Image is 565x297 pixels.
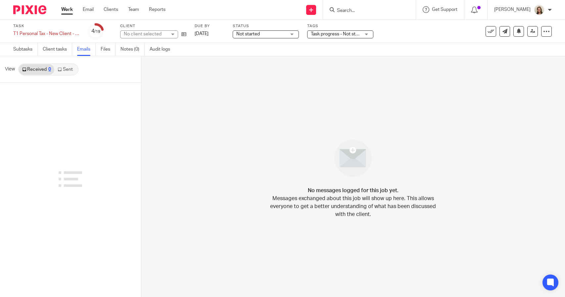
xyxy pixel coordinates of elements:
span: Task progress - Not started + 1 [311,32,374,36]
a: Emails [77,43,96,56]
label: Client [120,23,186,29]
a: Received0 [19,64,54,75]
p: [PERSON_NAME] [494,6,531,13]
a: Email [83,6,94,13]
label: Task [13,23,79,29]
a: Work [61,6,73,13]
a: Sent [54,64,77,75]
a: Notes (0) [120,43,145,56]
img: Pixie [13,5,46,14]
h4: No messages logged for this job yet. [308,187,399,194]
a: Files [101,43,116,56]
label: Due by [195,23,224,29]
a: Team [128,6,139,13]
p: Messages exchanged about this job will show up here. This allows everyone to get a better underst... [265,194,441,218]
a: Subtasks [13,43,38,56]
span: Not started [236,32,260,36]
span: View [5,66,15,73]
a: Clients [104,6,118,13]
div: 4 [91,27,100,35]
small: /19 [94,30,100,33]
span: Get Support [432,7,457,12]
a: Client tasks [43,43,72,56]
a: Audit logs [150,43,175,56]
div: 0 [48,67,51,72]
div: T1 Personal Tax - New Client - 2021 [13,30,79,37]
span: [DATE] [195,31,209,36]
div: No client selected [124,31,167,37]
img: Morgan.JPG [534,5,544,15]
img: image [330,135,376,181]
label: Status [233,23,299,29]
a: Reports [149,6,165,13]
input: Search [336,8,396,14]
label: Tags [307,23,373,29]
